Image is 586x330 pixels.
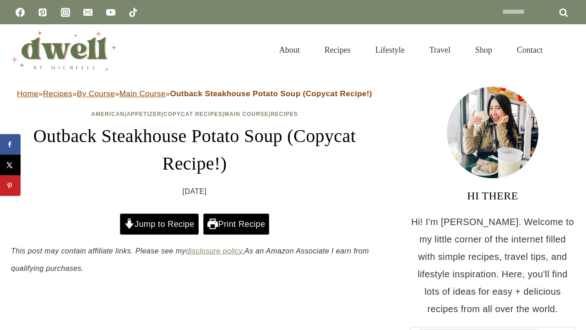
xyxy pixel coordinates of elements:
a: Email [79,3,97,22]
a: About [267,34,312,66]
a: YouTube [102,3,120,22]
a: American [91,111,125,117]
a: Recipes [43,89,72,98]
a: Shop [463,34,505,66]
a: Print Recipe [203,214,269,235]
button: View Search Form [559,42,575,58]
img: DWELL by michelle [11,29,116,71]
nav: Primary Navigation [267,34,555,66]
span: » » » » [17,89,372,98]
a: TikTok [124,3,142,22]
h1: Outback Steakhouse Potato Soup (Copycat Recipe!) [11,122,378,177]
a: Home [17,89,38,98]
p: Hi! I'm [PERSON_NAME]. Welcome to my little corner of the internet filled with simple recipes, tr... [410,213,575,318]
a: Facebook [11,3,29,22]
em: This post may contain affiliate links. Please see my As an Amazon Associate I earn from qualifyin... [11,247,369,272]
a: Contact [505,34,555,66]
a: Copycat Recipes [163,111,222,117]
a: Appetizer [126,111,161,117]
a: By Course [77,89,115,98]
h3: HI THERE [410,187,575,204]
a: Jump to Recipe [120,214,199,235]
a: Travel [417,34,463,66]
a: Instagram [56,3,75,22]
strong: Outback Steakhouse Potato Soup (Copycat Recipe!) [170,89,372,98]
a: Main Course [119,89,166,98]
a: Main Course [224,111,268,117]
a: Recipes [312,34,363,66]
span: | | | | [91,111,298,117]
a: Pinterest [33,3,52,22]
a: disclosure policy. [186,247,244,255]
a: Lifestyle [363,34,417,66]
a: Recipes [271,111,298,117]
time: [DATE] [183,185,207,198]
